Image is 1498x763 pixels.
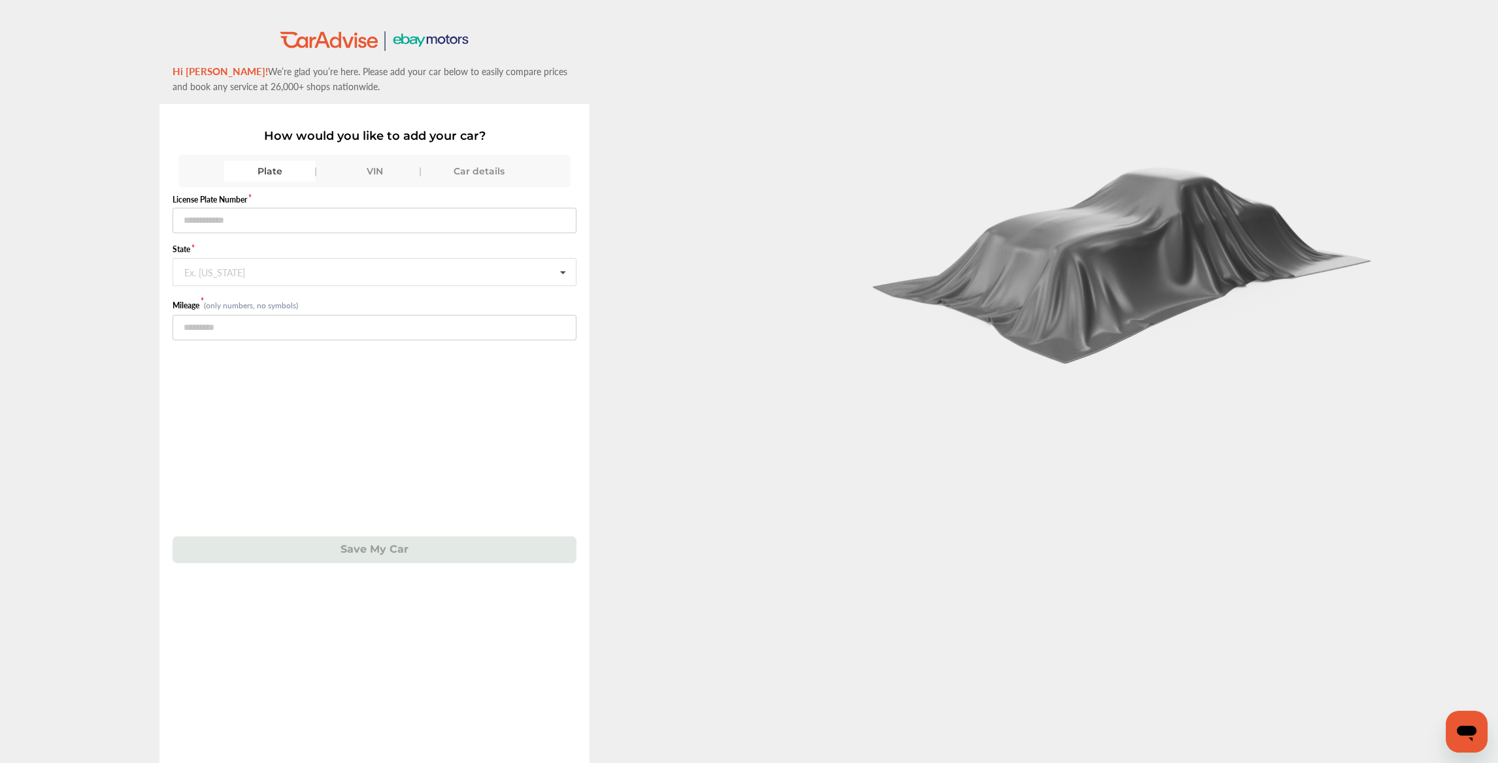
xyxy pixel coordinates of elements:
[173,65,567,93] span: We’re glad you’re here. Please add your car below to easily compare prices and book any service a...
[224,161,316,182] div: Plate
[1446,711,1488,753] iframe: Button to launch messaging window
[173,129,577,143] p: How would you like to add your car?
[173,64,268,78] span: Hi [PERSON_NAME]!
[862,153,1385,365] img: carCoverBlack.2823a3dccd746e18b3f8.png
[173,300,204,311] label: Mileage
[433,161,525,182] div: Car details
[204,300,298,311] small: (only numbers, no symbols)
[173,244,577,255] label: State
[184,267,245,275] div: Ex. [US_STATE]
[329,161,420,182] div: VIN
[173,194,577,205] label: License Plate Number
